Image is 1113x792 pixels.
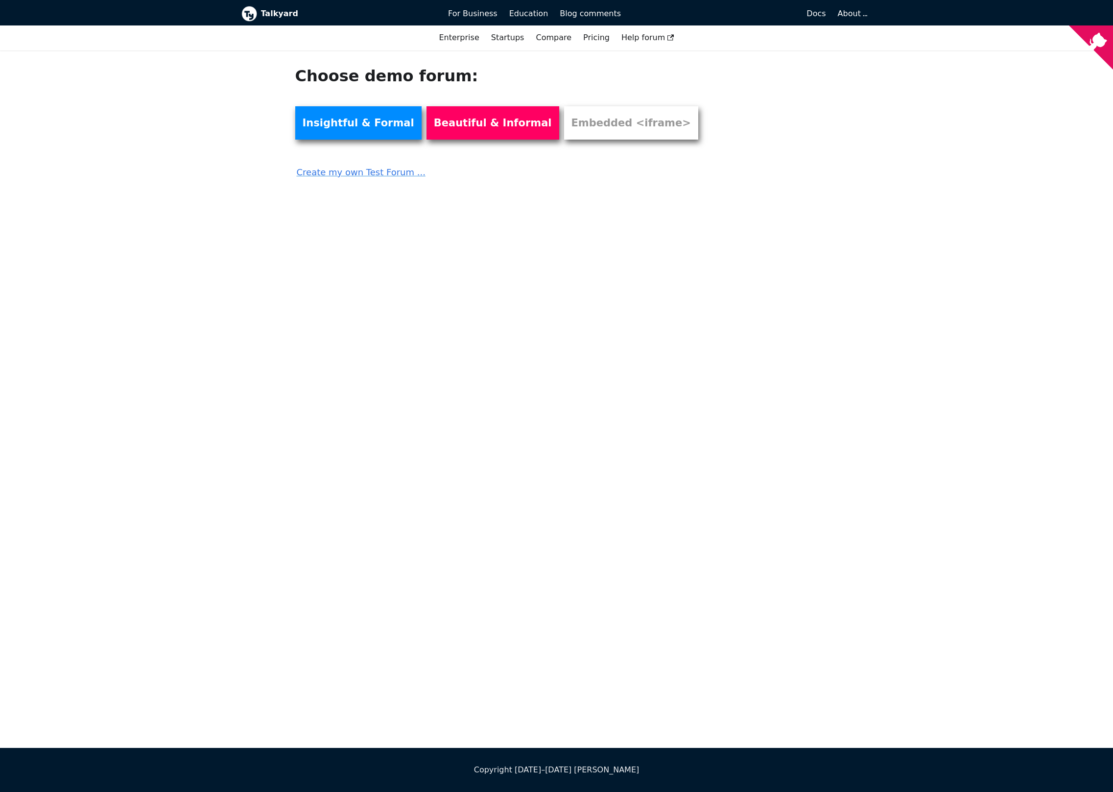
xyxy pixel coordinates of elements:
[241,6,435,22] a: Talkyard logoTalkyard
[426,106,559,140] a: Beautiful & Informal
[295,106,422,140] a: Insightful & Formal
[485,29,530,46] a: Startups
[564,106,698,140] a: Embedded <iframe>
[448,9,497,18] span: For Business
[621,33,674,42] span: Help forum
[433,29,485,46] a: Enterprise
[838,9,866,18] a: About
[295,66,710,86] h1: Choose demo forum:
[577,29,616,46] a: Pricing
[503,5,554,22] a: Education
[536,33,571,42] a: Compare
[295,158,710,180] a: Create my own Test Forum ...
[806,9,826,18] span: Docs
[241,764,872,776] div: Copyright [DATE]–[DATE] [PERSON_NAME]
[509,9,548,18] span: Education
[627,5,832,22] a: Docs
[241,6,257,22] img: Talkyard logo
[560,9,621,18] span: Blog comments
[261,7,435,20] b: Talkyard
[616,29,680,46] a: Help forum
[554,5,627,22] a: Blog comments
[442,5,503,22] a: For Business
